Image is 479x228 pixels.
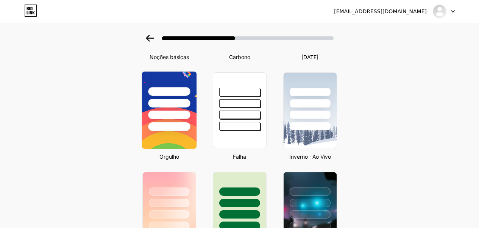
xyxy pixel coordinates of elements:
font: Orgulho [159,153,179,160]
font: Falha [233,153,246,160]
font: [DATE] [301,54,318,60]
font: Carbono [229,54,250,60]
font: [EMAIL_ADDRESS][DOMAIN_NAME] [334,8,427,14]
font: Noções básicas [150,54,189,60]
font: Inverno · Ao Vivo [289,153,331,160]
img: pride-mobile.png [142,72,196,149]
img: Rafah Silva [432,4,447,19]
